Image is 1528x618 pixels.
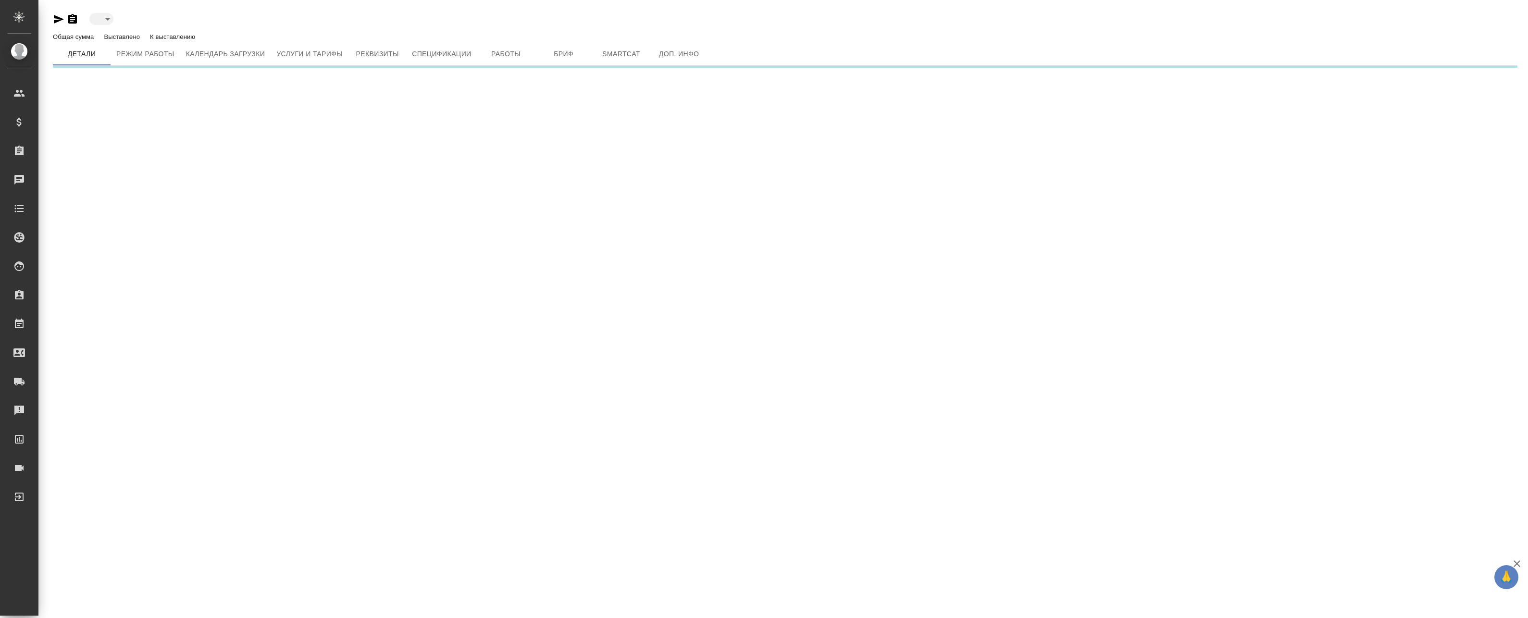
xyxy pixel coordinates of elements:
span: Спецификации [412,48,471,60]
span: Детали [59,48,105,60]
span: Доп. инфо [656,48,702,60]
span: 🙏 [1498,567,1515,587]
span: Реквизиты [354,48,400,60]
span: Работы [483,48,529,60]
button: Скопировать ссылку для ЯМессенджера [53,13,64,25]
span: Услуги и тарифы [276,48,343,60]
div: ​ [89,13,113,25]
p: К выставлению [150,33,198,40]
span: Календарь загрузки [186,48,265,60]
button: Скопировать ссылку [67,13,78,25]
button: 🙏 [1494,565,1518,589]
span: Smartcat [598,48,645,60]
span: Бриф [541,48,587,60]
p: Выставлено [104,33,142,40]
p: Общая сумма [53,33,96,40]
span: Режим работы [116,48,174,60]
